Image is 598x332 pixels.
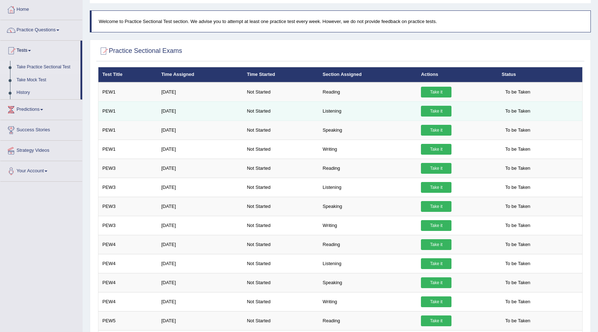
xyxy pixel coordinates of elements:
[502,239,534,250] span: To be Taken
[319,159,417,178] td: Reading
[421,182,451,193] a: Take it
[98,235,157,254] td: PEW4
[502,163,534,174] span: To be Taken
[502,87,534,97] span: To be Taken
[421,163,451,174] a: Take it
[157,235,243,254] td: [DATE]
[98,101,157,120] td: PEW1
[319,140,417,159] td: Writing
[319,216,417,235] td: Writing
[0,141,82,159] a: Strategy Videos
[243,140,319,159] td: Not Started
[98,46,182,56] h2: Practice Sectional Exams
[98,254,157,273] td: PEW4
[98,140,157,159] td: PEW1
[157,311,243,330] td: [DATE]
[421,220,451,231] a: Take it
[0,161,82,179] a: Your Account
[319,120,417,140] td: Speaking
[98,292,157,311] td: PEW4
[157,82,243,102] td: [DATE]
[502,125,534,136] span: To be Taken
[98,197,157,216] td: PEW3
[243,197,319,216] td: Not Started
[13,74,80,87] a: Take Mock Test
[243,311,319,330] td: Not Started
[13,61,80,74] a: Take Practice Sectional Test
[157,273,243,292] td: [DATE]
[502,315,534,326] span: To be Taken
[502,277,534,288] span: To be Taken
[243,273,319,292] td: Not Started
[243,235,319,254] td: Not Started
[98,178,157,197] td: PEW3
[157,120,243,140] td: [DATE]
[421,87,451,97] a: Take it
[0,20,82,38] a: Practice Questions
[319,82,417,102] td: Reading
[421,277,451,288] a: Take it
[421,201,451,212] a: Take it
[502,220,534,231] span: To be Taken
[98,67,157,82] th: Test Title
[157,178,243,197] td: [DATE]
[157,67,243,82] th: Time Assigned
[243,159,319,178] td: Not Started
[502,182,534,193] span: To be Taken
[502,106,534,117] span: To be Taken
[98,159,157,178] td: PEW3
[319,292,417,311] td: Writing
[502,144,534,155] span: To be Taken
[157,140,243,159] td: [DATE]
[319,197,417,216] td: Speaking
[243,82,319,102] td: Not Started
[421,296,451,307] a: Take it
[243,292,319,311] td: Not Started
[421,258,451,269] a: Take it
[157,254,243,273] td: [DATE]
[319,101,417,120] td: Listening
[421,125,451,136] a: Take it
[421,315,451,326] a: Take it
[157,101,243,120] td: [DATE]
[243,254,319,273] td: Not Started
[319,254,417,273] td: Listening
[0,41,80,59] a: Tests
[243,120,319,140] td: Not Started
[98,82,157,102] td: PEW1
[319,67,417,82] th: Section Assigned
[319,178,417,197] td: Listening
[99,18,583,25] p: Welcome to Practice Sectional Test section. We advise you to attempt at least one practice test e...
[98,311,157,330] td: PEW5
[0,100,82,118] a: Predictions
[0,120,82,138] a: Success Stories
[243,101,319,120] td: Not Started
[498,67,583,82] th: Status
[243,178,319,197] td: Not Started
[157,292,243,311] td: [DATE]
[157,216,243,235] td: [DATE]
[502,296,534,307] span: To be Taken
[157,159,243,178] td: [DATE]
[421,106,451,117] a: Take it
[98,273,157,292] td: PEW4
[319,235,417,254] td: Reading
[98,120,157,140] td: PEW1
[319,311,417,330] td: Reading
[243,67,319,82] th: Time Started
[157,197,243,216] td: [DATE]
[243,216,319,235] td: Not Started
[417,67,497,82] th: Actions
[502,258,534,269] span: To be Taken
[98,216,157,235] td: PEW3
[502,201,534,212] span: To be Taken
[13,86,80,99] a: History
[421,144,451,155] a: Take it
[421,239,451,250] a: Take it
[319,273,417,292] td: Speaking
